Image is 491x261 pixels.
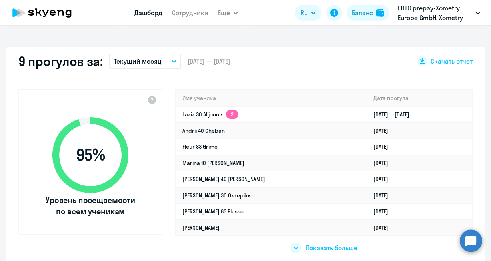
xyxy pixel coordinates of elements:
th: Имя ученика [176,90,367,106]
a: Marina 10 [PERSON_NAME] [182,159,244,167]
span: 95 % [44,145,136,165]
a: [PERSON_NAME] [182,224,220,231]
a: [DATE] [373,127,395,134]
a: Andrii 40 Cheban [182,127,225,134]
h2: 9 прогулов за: [18,53,103,69]
button: Ещё [218,5,238,21]
a: Fleur 83 Grime [182,143,218,150]
a: Дашборд [134,9,162,17]
a: [PERSON_NAME] 30 Okrepilov [182,192,252,199]
button: RU [295,5,321,21]
button: Текущий месяц [109,54,181,69]
img: balance [376,9,384,17]
a: [DATE] [373,192,395,199]
span: Ещё [218,8,230,18]
p: Текущий месяц [114,56,162,66]
a: [DATE] [373,143,395,150]
a: [DATE] [373,208,395,215]
app-skyeng-badge: 2 [226,110,238,119]
th: Дата прогула [367,90,472,106]
span: [DATE] — [DATE] [188,57,230,66]
span: Уровень посещаемости по всем ученикам [44,195,136,217]
a: [DATE] [373,175,395,183]
div: Баланс [352,8,373,18]
a: [PERSON_NAME] 83 Plasse [182,208,244,215]
a: [DATE][DATE] [373,111,416,118]
span: Скачать отчет [431,57,473,66]
span: RU [301,8,308,18]
p: LTITC prepay-Xometry Europe GmbH, Xometry Europe GmbH [398,3,472,22]
a: Сотрудники [172,9,208,17]
button: LTITC prepay-Xometry Europe GmbH, Xometry Europe GmbH [394,3,484,22]
a: [DATE] [373,159,395,167]
a: [PERSON_NAME] 40 [PERSON_NAME] [182,175,265,183]
span: Показать больше [306,243,357,252]
a: Laziz 30 Alijonov2 [182,111,238,118]
a: [DATE] [373,224,395,231]
button: Балансbalance [347,5,389,21]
